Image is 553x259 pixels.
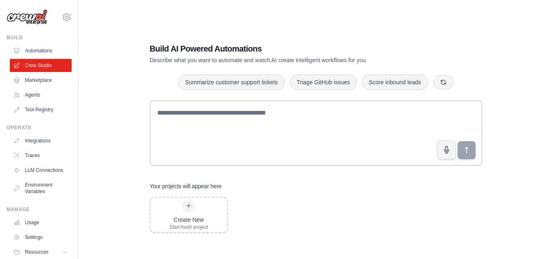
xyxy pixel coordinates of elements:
p: Describe what you want to automate and watch AI create intelligent workflows for you [150,56,425,64]
button: Triage GitHub issues [290,74,357,90]
div: Start fresh project [169,224,208,230]
button: Click to speak your automation idea [437,140,456,159]
a: Environment Variables [10,178,72,198]
a: Agents [10,88,72,101]
h1: Build AI Powered Automations [150,43,425,54]
div: Operate [7,124,72,131]
a: Tool Registry [10,103,72,116]
a: Traces [10,149,72,162]
button: Summarize customer support tickets [178,74,284,90]
a: Crew Studio [10,59,72,72]
span: Resources [25,249,48,255]
a: Settings [10,231,72,244]
h3: Your projects will appear here [150,182,222,190]
a: Marketplace [10,74,72,87]
button: Get new suggestions [433,75,454,89]
a: Integrations [10,134,72,147]
a: Usage [10,216,72,229]
a: Automations [10,44,72,57]
button: Score inbound leads [362,74,428,90]
img: Logo [7,9,47,25]
div: Create New [169,216,208,224]
button: Resources [10,245,72,259]
div: Manage [7,206,72,213]
div: Build [7,34,72,41]
a: LLM Connections [10,164,72,177]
